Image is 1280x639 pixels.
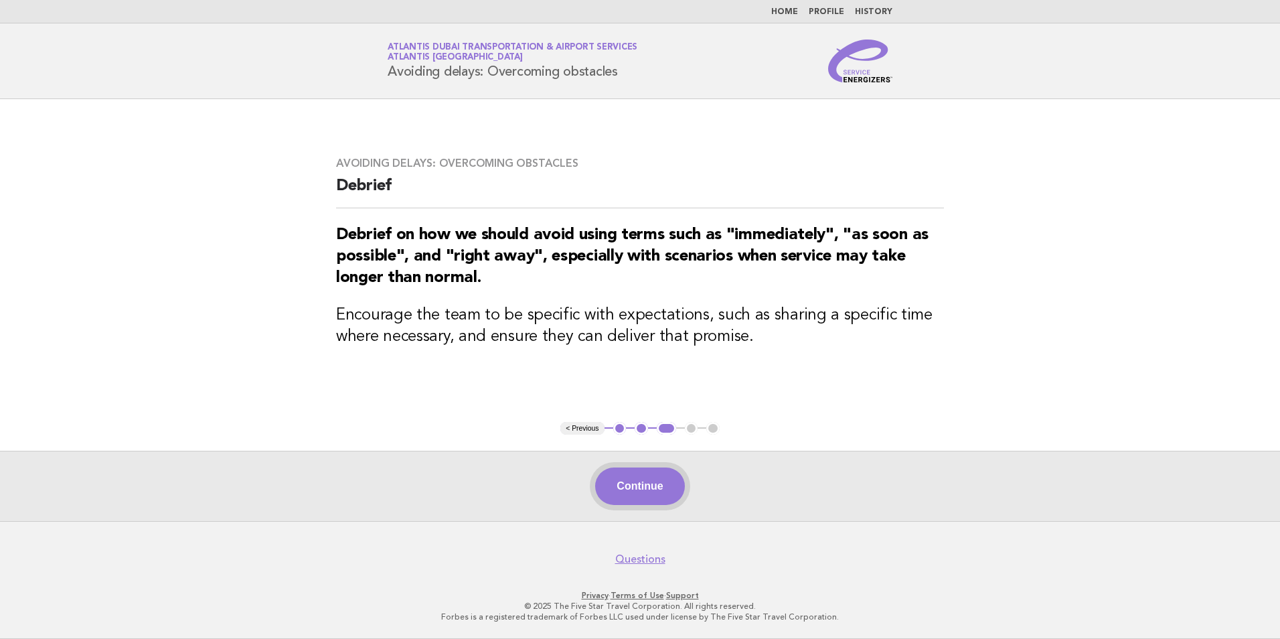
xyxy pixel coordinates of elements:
button: Continue [595,468,684,505]
a: Home [771,8,798,16]
button: < Previous [560,422,604,435]
p: © 2025 The Five Star Travel Corporation. All rights reserved. [230,601,1050,612]
a: Atlantis Dubai Transportation & Airport ServicesAtlantis [GEOGRAPHIC_DATA] [388,43,637,62]
p: Forbes is a registered trademark of Forbes LLC used under license by The Five Star Travel Corpora... [230,612,1050,622]
span: Atlantis [GEOGRAPHIC_DATA] [388,54,523,62]
button: 2 [635,422,648,435]
h1: Avoiding delays: Overcoming obstacles [388,44,637,78]
h3: Encourage the team to be specific with expectations, such as sharing a specific time where necess... [336,305,944,348]
a: Support [666,591,699,600]
a: Profile [809,8,844,16]
img: Service Energizers [828,40,892,82]
a: History [855,8,892,16]
a: Privacy [582,591,609,600]
h3: Avoiding delays: Overcoming obstacles [336,157,944,170]
button: 3 [657,422,676,435]
p: · · [230,590,1050,601]
a: Terms of Use [611,591,664,600]
a: Questions [615,553,665,566]
strong: Debrief on how we should avoid using terms such as "immediately", "as soon as possible", and "rig... [336,227,929,286]
button: 1 [613,422,627,435]
h2: Debrief [336,175,944,208]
